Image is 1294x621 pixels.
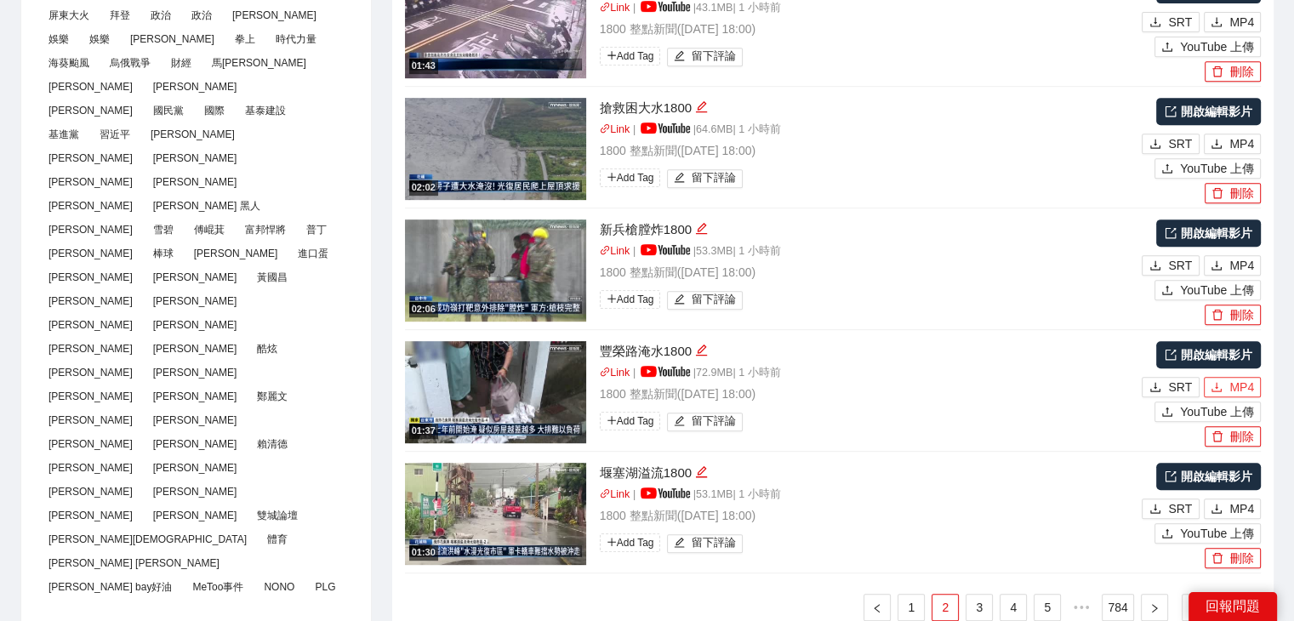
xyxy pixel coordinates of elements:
[674,172,685,185] span: edit
[146,387,244,406] span: [PERSON_NAME]
[42,435,140,453] span: [PERSON_NAME]
[1068,594,1095,621] li: 向後 5 頁
[1141,594,1168,621] li: 下一頁
[1149,503,1161,516] span: download
[1142,255,1200,276] button: downloadSRT
[1142,134,1200,154] button: downloadSRT
[1142,12,1200,32] button: downloadSRT
[187,244,285,263] span: [PERSON_NAME]
[600,506,1138,525] p: 1800 整點新聞 ( [DATE] 18:00 )
[225,6,323,25] span: [PERSON_NAME]
[1229,134,1254,153] span: MP4
[1168,13,1192,31] span: SRT
[146,220,180,239] span: 雪碧
[1165,470,1177,482] span: export
[405,341,586,443] img: c9b31f4c-aca3-4852-98d4-af53332b192c.jpg
[409,302,438,316] div: 02:06
[146,316,244,334] span: [PERSON_NAME]
[238,101,293,120] span: 基泰建設
[1156,463,1261,490] a: 開啟編輯影片
[600,263,1138,282] p: 1800 整點新聞 ( [DATE] 18:00 )
[409,545,438,560] div: 01:30
[641,366,690,377] img: yt_logo_rgb_light.a676ea31.png
[1205,548,1261,568] button: delete刪除
[409,180,438,195] div: 02:02
[1161,284,1173,298] span: upload
[1161,162,1173,176] span: upload
[641,244,690,255] img: yt_logo_rgb_light.a676ea31.png
[144,6,178,25] span: 政治
[966,594,993,621] li: 3
[1180,159,1254,178] span: YouTube 上傳
[1035,595,1060,620] a: 5
[600,412,661,430] span: Add Tag
[42,363,140,382] span: [PERSON_NAME]
[600,463,1138,483] div: 堰塞湖溢流1800
[250,435,294,453] span: 賴清德
[42,459,140,477] span: [PERSON_NAME]
[1211,138,1223,151] span: download
[83,30,117,48] span: 娛樂
[600,365,1138,382] p: | | 72.9 MB | 1 小時前
[1180,524,1254,543] span: YouTube 上傳
[42,387,140,406] span: [PERSON_NAME]
[146,482,244,501] span: [PERSON_NAME]
[42,125,86,144] span: 基進黨
[1142,377,1200,397] button: downloadSRT
[257,578,301,596] span: NONO
[1189,592,1277,621] div: 回報問題
[695,463,708,483] div: 編輯
[898,595,924,620] a: 1
[1165,349,1177,361] span: export
[146,435,244,453] span: [PERSON_NAME]
[93,125,137,144] span: 習近平
[146,149,244,168] span: [PERSON_NAME]
[1149,381,1161,395] span: download
[1211,16,1223,30] span: download
[1229,256,1254,275] span: MP4
[405,219,586,322] img: 6b83b8f4-81bf-4fab-bd85-381323aa1531.jpg
[695,222,708,235] span: edit
[238,220,293,239] span: 富邦悍將
[42,292,140,310] span: [PERSON_NAME]
[299,220,333,239] span: 普丁
[600,245,630,257] a: linkLink
[1000,595,1026,620] a: 4
[146,77,244,96] span: [PERSON_NAME]
[1204,134,1261,154] button: downloadMP4
[1102,594,1133,621] li: 784
[250,339,284,358] span: 酷炫
[1182,594,1261,621] div: 頁碼
[864,594,891,621] button: left
[641,122,690,134] img: yt_logo_rgb_light.a676ea31.png
[674,537,685,550] span: edit
[932,594,959,621] li: 2
[146,411,244,430] span: [PERSON_NAME]
[1168,378,1192,396] span: SRT
[185,578,250,596] span: MeToo事件
[695,98,708,118] div: 編輯
[228,30,262,48] span: 拳上
[1211,66,1223,79] span: delete
[600,98,1138,118] div: 搶救困大水1800
[42,197,140,215] span: [PERSON_NAME]
[42,506,140,525] span: [PERSON_NAME]
[600,123,611,134] span: link
[103,54,157,72] span: 烏俄戰爭
[1154,280,1261,300] button: uploadYouTube 上傳
[409,424,438,438] div: 01:37
[667,534,743,553] button: edit留下評論
[42,149,140,168] span: [PERSON_NAME]
[1165,105,1177,117] span: export
[42,554,226,573] span: [PERSON_NAME] [PERSON_NAME]
[146,506,244,525] span: [PERSON_NAME]
[291,244,335,263] span: 進口蛋
[1205,305,1261,325] button: delete刪除
[600,367,630,379] a: linkLink
[409,59,438,73] div: 01:43
[1205,183,1261,203] button: delete刪除
[1211,503,1223,516] span: download
[1180,281,1254,299] span: YouTube 上傳
[1180,37,1254,56] span: YouTube 上傳
[600,20,1138,38] p: 1800 整點新聞 ( [DATE] 18:00 )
